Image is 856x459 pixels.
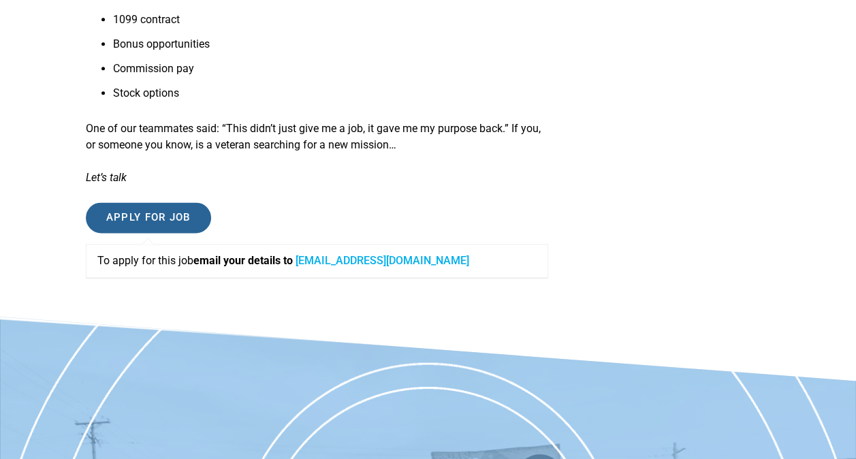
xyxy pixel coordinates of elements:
[296,254,469,267] a: [EMAIL_ADDRESS][DOMAIN_NAME]
[97,253,537,269] p: To apply for this job
[86,202,211,233] input: Apply for job
[86,121,548,153] p: One of our teammates said: “This didn’t just give me a job, it gave me my purpose back.” If you, ...
[113,36,548,61] li: Bonus opportunities
[113,85,548,110] li: Stock options
[193,254,293,267] strong: email your details to
[113,12,548,36] li: 1099 contract
[113,61,548,85] li: Commission pay
[86,171,127,184] em: Let’s talk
